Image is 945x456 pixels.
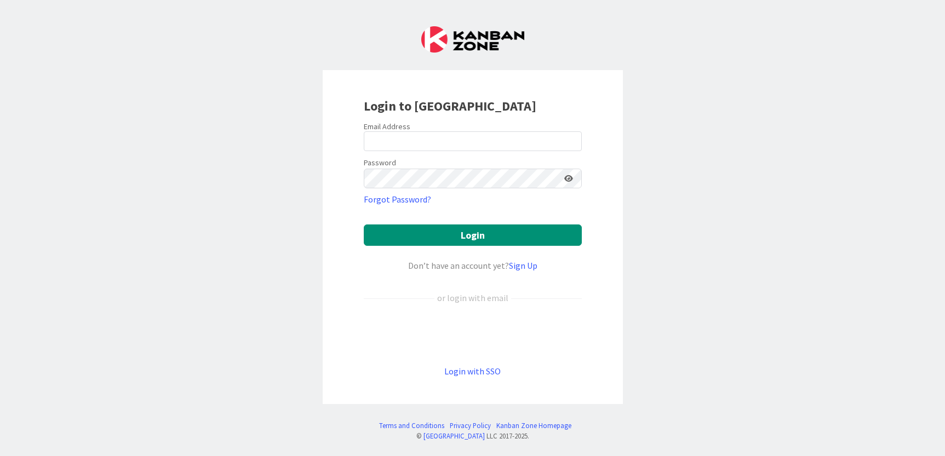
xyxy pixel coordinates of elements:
[496,420,571,431] a: Kanban Zone Homepage
[509,260,537,271] a: Sign Up
[358,322,587,347] iframe: Sign in with Google Button
[364,224,582,246] button: Login
[364,193,431,206] a: Forgot Password?
[364,97,536,114] b: Login to [GEOGRAPHIC_DATA]
[421,26,524,53] img: Kanban Zone
[379,420,444,431] a: Terms and Conditions
[444,366,501,377] a: Login with SSO
[450,420,491,431] a: Privacy Policy
[434,291,511,304] div: or login with email
[374,431,571,441] div: © LLC 2017- 2025 .
[364,259,582,272] div: Don’t have an account yet?
[364,157,396,169] label: Password
[364,122,410,131] label: Email Address
[423,431,485,440] a: [GEOGRAPHIC_DATA]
